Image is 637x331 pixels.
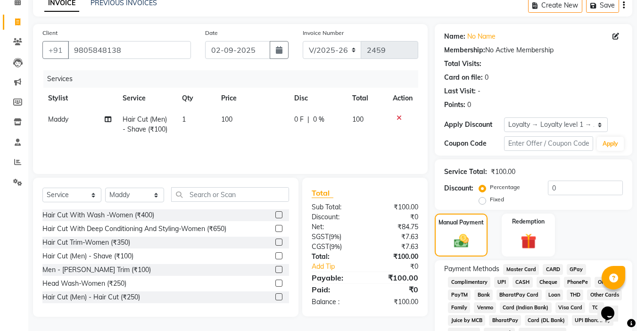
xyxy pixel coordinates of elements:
[42,238,130,248] div: Hair Cut Trim-Women (₹350)
[444,45,623,55] div: No Active Membership
[448,302,470,313] span: Family
[42,292,140,302] div: Hair Cut (Men) - Hair Cut (₹250)
[331,233,339,240] span: 9%
[474,302,496,313] span: Venmo
[48,115,68,124] span: Maddy
[491,167,515,177] div: ₹100.00
[444,183,473,193] div: Discount:
[305,272,365,283] div: Payable:
[68,41,191,59] input: Search by Name/Mobile/Email/Code
[467,100,471,110] div: 0
[42,41,69,59] button: +91
[444,45,485,55] div: Membership:
[205,29,218,37] label: Date
[587,290,622,300] span: Other Cards
[485,73,488,83] div: 0
[444,139,504,149] div: Coupon Code
[307,115,309,124] span: |
[305,252,365,262] div: Total:
[42,265,151,275] div: Men - [PERSON_NAME] Trim (₹100)
[365,297,425,307] div: ₹100.00
[117,88,176,109] th: Service
[365,252,425,262] div: ₹100.00
[444,264,499,274] span: Payment Methods
[478,86,480,96] div: -
[500,302,552,313] span: Card (Indian Bank)
[512,217,545,226] label: Redemption
[289,88,347,109] th: Disc
[313,115,324,124] span: 0 %
[444,32,465,41] div: Name:
[489,315,521,326] span: BharatPay
[42,224,226,234] div: Hair Cut With Deep Conditioning And Styling-Women (₹650)
[365,202,425,212] div: ₹100.00
[42,279,126,289] div: Head Wash-Women (₹250)
[490,183,520,191] label: Percentage
[555,302,586,313] span: Visa Card
[597,137,624,151] button: Apply
[525,315,568,326] span: Card (DL Bank)
[504,136,593,151] input: Enter Offer / Coupon Code
[347,88,388,109] th: Total
[494,277,509,288] span: UPI
[312,188,333,198] span: Total
[444,73,483,83] div: Card on file:
[305,242,365,252] div: ( )
[567,264,586,275] span: GPay
[589,302,604,313] span: TCL
[294,115,304,124] span: 0 F
[516,232,541,251] img: _gift.svg
[546,290,563,300] span: Loan
[305,202,365,212] div: Sub Total:
[595,277,619,288] span: ONLINE
[513,277,533,288] span: CASH
[365,242,425,252] div: ₹7.63
[42,88,117,109] th: Stylist
[444,167,487,177] div: Service Total:
[496,290,542,300] span: BharatPay Card
[444,100,465,110] div: Points:
[305,284,365,295] div: Paid:
[42,251,133,261] div: Hair Cut (Men) - Shave (₹100)
[567,290,583,300] span: THD
[375,262,426,272] div: ₹0
[444,86,476,96] div: Last Visit:
[448,290,471,300] span: PayTM
[564,277,591,288] span: PhonePe
[123,115,167,133] span: Hair Cut (Men) - Shave (₹100)
[448,315,485,326] span: Juice by MCB
[572,315,614,326] span: UPI BharatPay
[448,277,490,288] span: Complimentary
[331,243,340,250] span: 9%
[365,232,425,242] div: ₹7.63
[365,272,425,283] div: ₹100.00
[305,222,365,232] div: Net:
[449,232,473,249] img: _cash.svg
[303,29,344,37] label: Invoice Number
[182,115,186,124] span: 1
[597,293,628,322] iframe: chat widget
[352,115,364,124] span: 100
[365,222,425,232] div: ₹84.75
[444,120,504,130] div: Apply Discount
[503,264,539,275] span: Master Card
[537,277,561,288] span: Cheque
[365,284,425,295] div: ₹0
[171,187,289,202] input: Search or Scan
[42,29,58,37] label: Client
[474,290,493,300] span: Bank
[387,88,418,109] th: Action
[543,264,563,275] span: CARD
[176,88,216,109] th: Qty
[305,212,365,222] div: Discount:
[305,297,365,307] div: Balance :
[365,212,425,222] div: ₹0
[305,232,365,242] div: ( )
[312,232,329,241] span: SGST
[221,115,232,124] span: 100
[444,59,481,69] div: Total Visits:
[305,262,375,272] a: Add Tip
[467,32,496,41] a: No Name
[215,88,289,109] th: Price
[490,195,504,204] label: Fixed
